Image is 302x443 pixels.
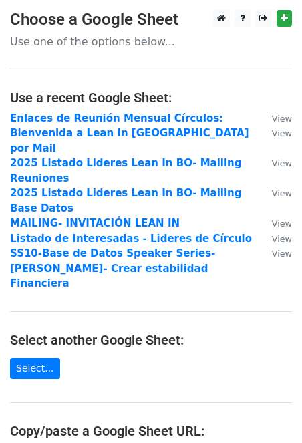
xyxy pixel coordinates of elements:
a: View [259,247,292,259]
small: View [272,234,292,244]
a: Listado de Interesadas - Lideres de Círculo [10,233,252,245]
a: MAILING- INVITACIÓN LEAN IN [10,217,180,229]
h3: Choose a Google Sheet [10,10,292,29]
a: View [259,127,292,139]
small: View [272,128,292,138]
a: SS10-Base de Datos Speaker Series- [PERSON_NAME]- Crear estabilidad Financiera [10,247,215,289]
a: View [259,157,292,169]
a: Select... [10,358,60,379]
small: View [272,158,292,168]
small: View [272,114,292,124]
a: Enlaces de Reunión Mensual Círculos: [10,112,223,124]
a: View [259,217,292,229]
a: 2025 Listado Lideres Lean In BO- Mailing Base Datos [10,187,242,214]
small: View [272,249,292,259]
small: View [272,218,292,229]
a: View [259,233,292,245]
h4: Select another Google Sheet: [10,332,292,348]
h4: Use a recent Google Sheet: [10,90,292,106]
a: 2025 Listado Lideres Lean In BO- Mailing Reuniones [10,157,242,184]
a: View [259,187,292,199]
a: View [259,112,292,124]
small: View [272,188,292,198]
h4: Copy/paste a Google Sheet URL: [10,423,292,439]
p: Use one of the options below... [10,35,292,49]
a: Bienvenida a Lean In [GEOGRAPHIC_DATA] por Mail [10,127,249,154]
